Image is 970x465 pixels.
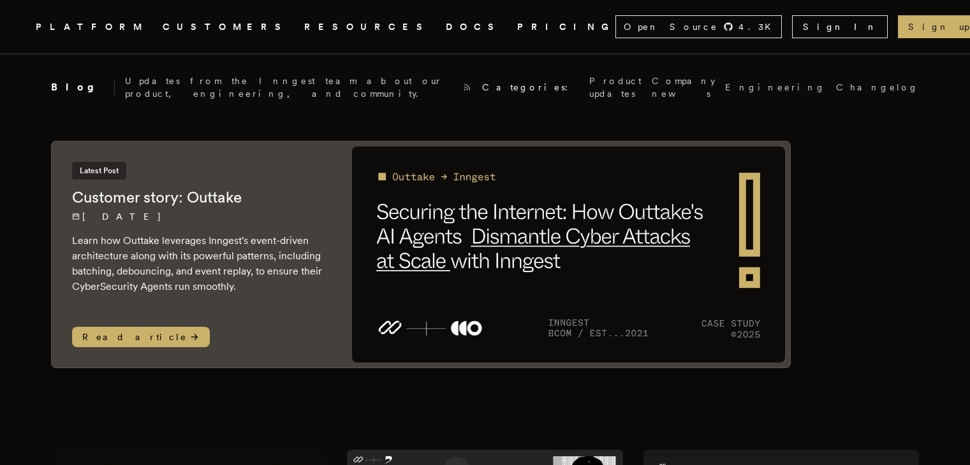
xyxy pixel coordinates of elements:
[589,75,642,100] a: Product updates
[652,75,715,100] a: Company news
[725,81,826,94] a: Engineering
[482,81,579,94] span: Categories:
[72,187,327,208] h2: Customer story: Outtake
[36,19,147,35] button: PLATFORM
[72,233,327,294] p: Learn how Outtake leverages Inngest's event-driven architecture along with its powerful patterns,...
[72,327,210,347] span: Read article
[125,75,452,100] p: Updates from the Inngest team about our product, engineering, and community.
[739,20,779,33] span: 4.3 K
[72,162,126,180] span: Latest Post
[304,19,430,35] button: RESOURCES
[72,210,327,223] p: [DATE]
[446,19,502,35] a: DOCS
[792,15,888,38] a: Sign In
[517,19,615,35] a: PRICING
[352,147,785,362] img: Featured image for Customer story: Outtake blog post
[836,81,919,94] a: Changelog
[163,19,289,35] a: CUSTOMERS
[624,20,718,33] span: Open Source
[51,141,791,368] a: Latest PostCustomer story: Outtake[DATE] Learn how Outtake leverages Inngest's event-driven archi...
[51,80,115,95] h2: Blog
